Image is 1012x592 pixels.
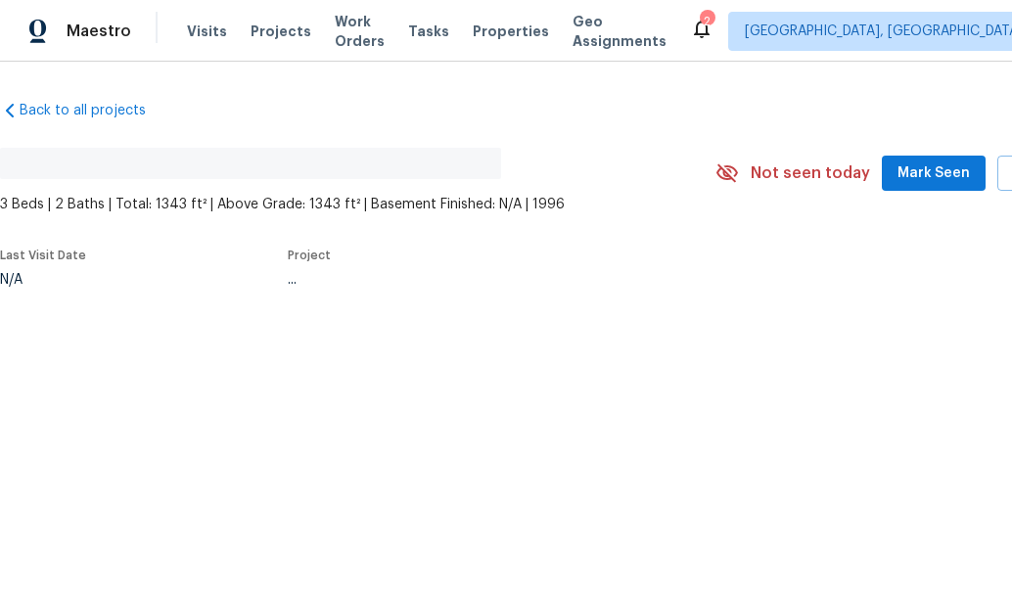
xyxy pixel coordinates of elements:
span: Visits [187,22,227,41]
span: Project [288,250,331,261]
button: Mark Seen [882,156,986,192]
span: Geo Assignments [573,12,667,51]
span: Tasks [408,24,449,38]
span: Mark Seen [897,161,970,186]
div: ... [288,273,664,287]
span: Projects [251,22,311,41]
span: Not seen today [751,163,870,183]
div: 2 [700,12,713,31]
span: Work Orders [335,12,385,51]
span: Maestro [67,22,131,41]
span: Properties [473,22,549,41]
